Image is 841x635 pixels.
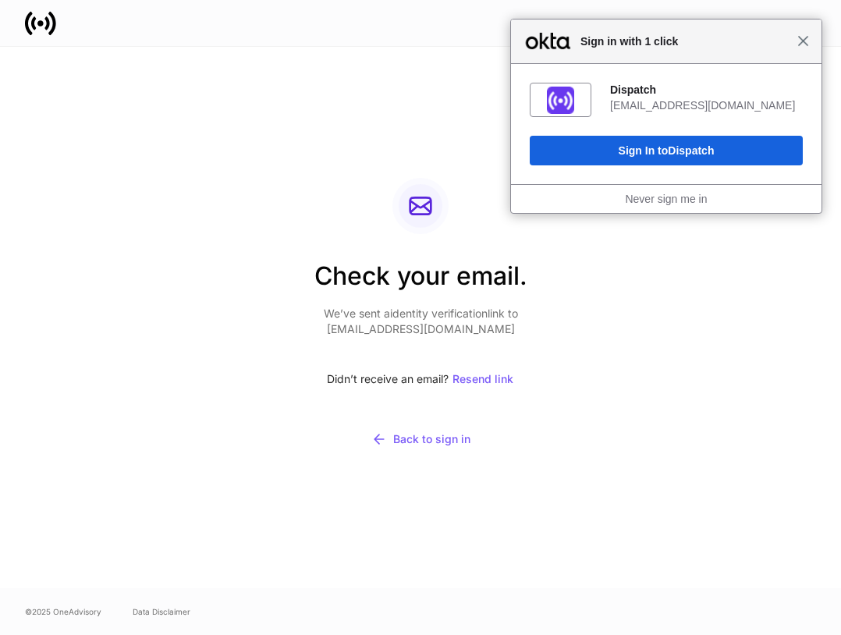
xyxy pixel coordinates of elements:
[573,32,797,51] span: Sign in with 1 click
[452,362,514,396] button: Resend link
[371,431,470,447] div: Back to sign in
[314,259,527,306] h2: Check your email.
[668,144,714,157] span: Dispatch
[25,605,101,618] span: © 2025 OneAdvisory
[133,605,190,618] a: Data Disclaimer
[797,35,809,47] span: Close
[530,136,803,165] button: Sign In toDispatch
[610,98,803,112] div: [EMAIL_ADDRESS][DOMAIN_NAME]
[314,362,527,396] div: Didn’t receive an email?
[547,87,574,114] img: fs01jxrofoggULhDH358
[625,193,707,205] a: Never sign me in
[314,306,527,337] p: We’ve sent a identity verification link to [EMAIL_ADDRESS][DOMAIN_NAME]
[452,374,513,385] div: Resend link
[610,83,803,97] div: Dispatch
[314,421,527,457] button: Back to sign in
